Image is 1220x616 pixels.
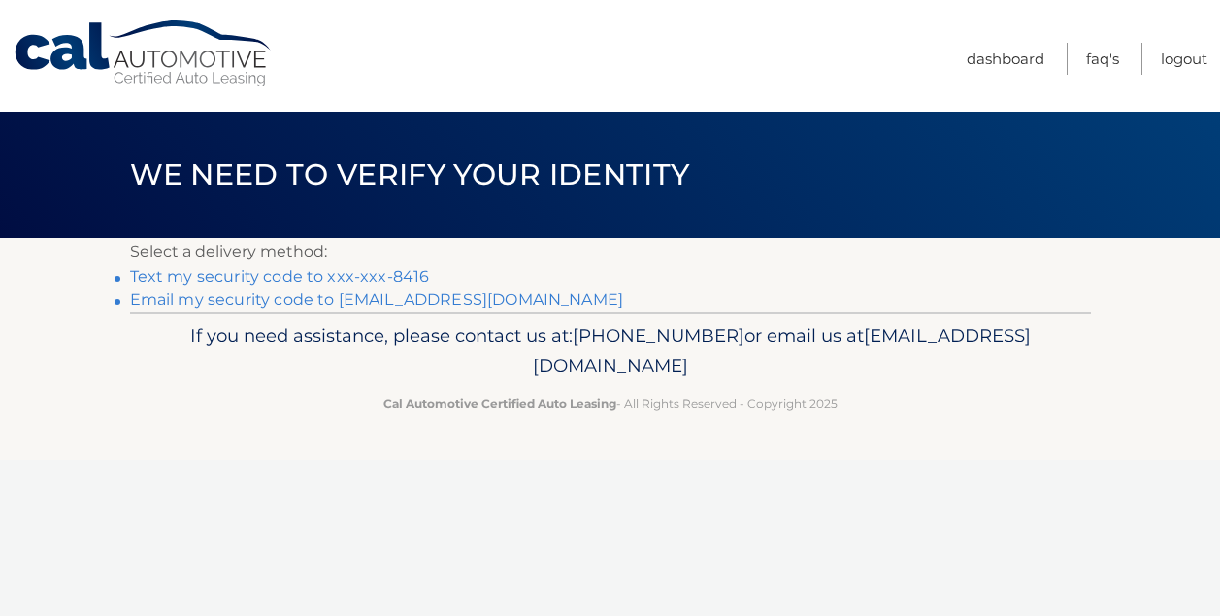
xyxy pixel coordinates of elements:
[130,238,1091,265] p: Select a delivery method:
[143,321,1078,383] p: If you need assistance, please contact us at: or email us at
[1086,43,1119,75] a: FAQ's
[1161,43,1207,75] a: Logout
[573,325,744,347] span: [PHONE_NUMBER]
[130,156,690,192] span: We need to verify your identity
[13,19,275,88] a: Cal Automotive
[130,267,430,286] a: Text my security code to xxx-xxx-8416
[130,291,624,309] a: Email my security code to [EMAIL_ADDRESS][DOMAIN_NAME]
[967,43,1044,75] a: Dashboard
[143,394,1078,414] p: - All Rights Reserved - Copyright 2025
[383,396,616,411] strong: Cal Automotive Certified Auto Leasing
